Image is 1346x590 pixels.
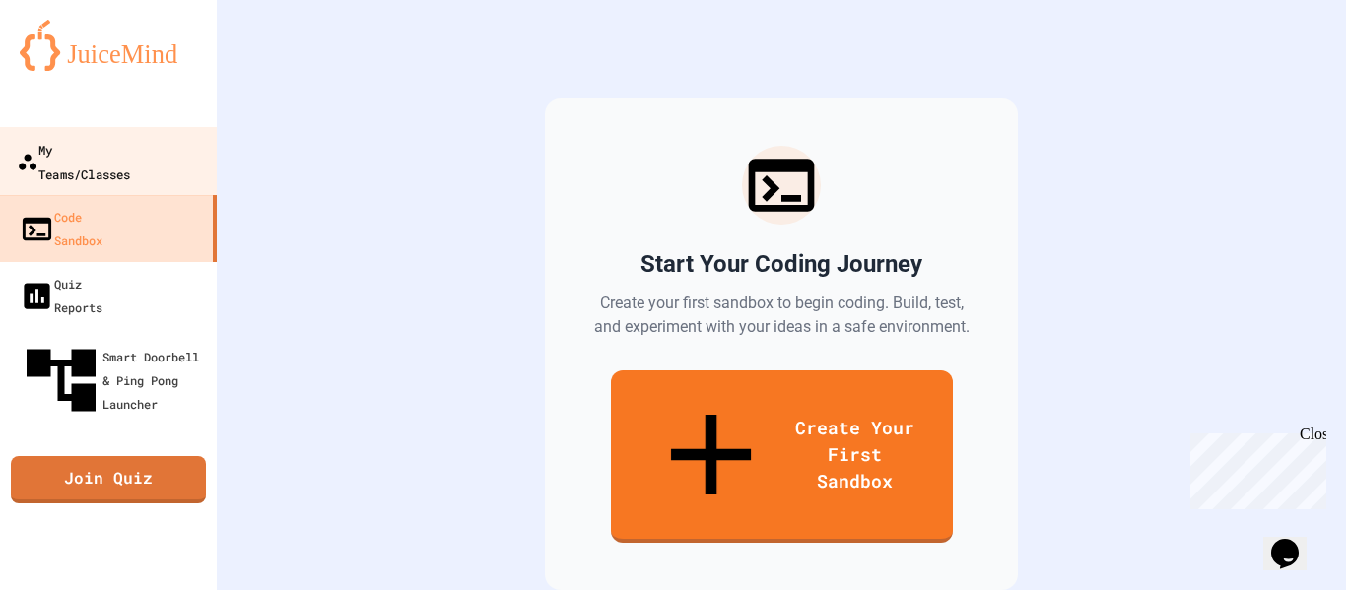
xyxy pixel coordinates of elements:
div: Chat with us now!Close [8,8,136,125]
a: Create Your First Sandbox [611,370,953,543]
h2: Start Your Coding Journey [640,248,922,280]
img: logo-orange.svg [20,20,197,71]
p: Create your first sandbox to begin coding. Build, test, and experiment with your ideas in a safe ... [592,292,971,339]
div: Quiz Reports [20,272,102,319]
iframe: chat widget [1182,426,1326,509]
div: Smart Doorbell & Ping Pong Launcher [20,339,209,422]
a: Join Quiz [11,456,206,503]
div: My Teams/Classes [17,137,130,185]
iframe: chat widget [1263,511,1326,570]
div: Code Sandbox [20,205,102,252]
